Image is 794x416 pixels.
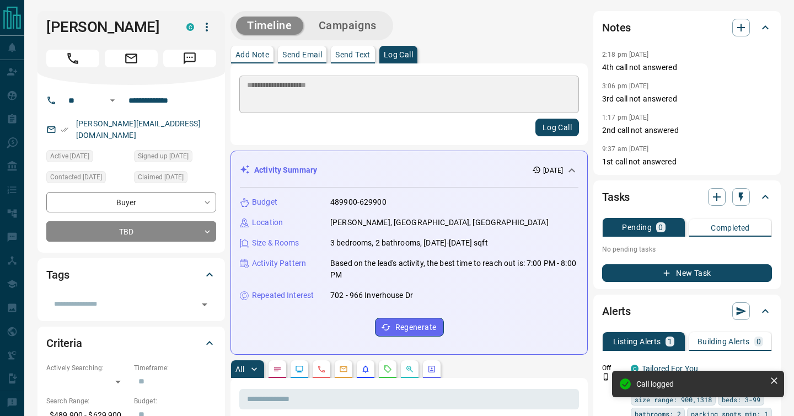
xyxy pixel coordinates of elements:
[698,338,750,345] p: Building Alerts
[642,364,698,373] a: Tailored For You
[240,160,578,180] div: Activity Summary[DATE]
[335,51,371,58] p: Send Text
[602,62,772,73] p: 4th call not answered
[330,258,578,281] p: Based on the lead's activity, the best time to reach out is: 7:00 PM - 8:00 PM
[622,223,652,231] p: Pending
[330,217,549,228] p: [PERSON_NAME], [GEOGRAPHIC_DATA], [GEOGRAPHIC_DATA]
[186,23,194,31] div: condos.ca
[535,119,579,136] button: Log Call
[543,166,563,175] p: [DATE]
[252,196,277,208] p: Budget
[46,262,216,288] div: Tags
[602,51,649,58] p: 2:18 pm [DATE]
[295,365,304,374] svg: Lead Browsing Activity
[602,82,649,90] p: 3:06 pm [DATE]
[636,380,765,388] div: Call logged
[602,298,772,324] div: Alerts
[252,217,283,228] p: Location
[254,164,317,176] p: Activity Summary
[405,365,414,374] svg: Opportunities
[134,396,216,406] p: Budget:
[273,365,282,374] svg: Notes
[602,19,631,36] h2: Notes
[308,17,388,35] button: Campaigns
[330,196,387,208] p: 489900-629900
[330,237,488,249] p: 3 bedrooms, 2 bathrooms, [DATE]-[DATE] sqft
[46,50,99,67] span: Call
[658,223,663,231] p: 0
[252,258,306,269] p: Activity Pattern
[427,365,436,374] svg: Agent Actions
[602,184,772,210] div: Tasks
[46,150,128,166] div: Wed Aug 06 2025
[602,125,772,136] p: 2nd call not answered
[361,365,370,374] svg: Listing Alerts
[602,188,630,206] h2: Tasks
[138,172,184,183] span: Claimed [DATE]
[602,241,772,258] p: No pending tasks
[602,93,772,105] p: 3rd call not answered
[631,365,639,372] div: condos.ca
[602,14,772,41] div: Notes
[711,224,750,232] p: Completed
[282,51,322,58] p: Send Email
[383,365,392,374] svg: Requests
[134,171,216,186] div: Thu Aug 07 2025
[76,119,201,140] a: [PERSON_NAME][EMAIL_ADDRESS][DOMAIN_NAME]
[46,18,170,36] h1: [PERSON_NAME]
[134,363,216,373] p: Timeframe:
[50,172,102,183] span: Contacted [DATE]
[252,237,299,249] p: Size & Rooms
[602,363,624,373] p: Off
[602,373,610,381] svg: Push Notification Only
[317,365,326,374] svg: Calls
[46,396,128,406] p: Search Range:
[602,302,631,320] h2: Alerts
[134,150,216,166] div: Wed Aug 06 2025
[46,171,128,186] div: Wed Aug 13 2025
[197,297,212,312] button: Open
[339,365,348,374] svg: Emails
[46,363,128,373] p: Actively Searching:
[757,338,761,345] p: 0
[602,145,649,153] p: 9:37 am [DATE]
[252,290,314,301] p: Repeated Interest
[330,290,413,301] p: 702 - 966 Inverhouse Dr
[602,264,772,282] button: New Task
[384,51,413,58] p: Log Call
[46,334,82,352] h2: Criteria
[668,338,672,345] p: 1
[235,365,244,373] p: All
[106,94,119,107] button: Open
[602,114,649,121] p: 1:17 pm [DATE]
[46,330,216,356] div: Criteria
[138,151,189,162] span: Signed up [DATE]
[375,318,444,337] button: Regenerate
[50,151,89,162] span: Active [DATE]
[602,156,772,168] p: 1st call not answered
[236,17,303,35] button: Timeline
[105,50,158,67] span: Email
[613,338,661,345] p: Listing Alerts
[46,221,216,242] div: TBD
[61,126,68,134] svg: Email Verified
[46,192,216,212] div: Buyer
[46,266,69,284] h2: Tags
[163,50,216,67] span: Message
[235,51,269,58] p: Add Note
